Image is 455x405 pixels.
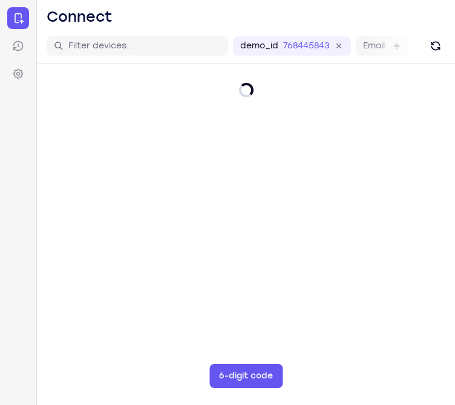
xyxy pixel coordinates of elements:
label: Email [363,40,385,52]
a: Sessions [7,35,29,57]
button: 6-digit code [209,364,283,388]
button: Refresh [426,36,445,56]
label: demo_id [240,40,278,52]
a: Settings [7,63,29,85]
input: Filter devices... [68,40,221,52]
h1: Connect [47,7,113,27]
a: Connect [7,7,29,29]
